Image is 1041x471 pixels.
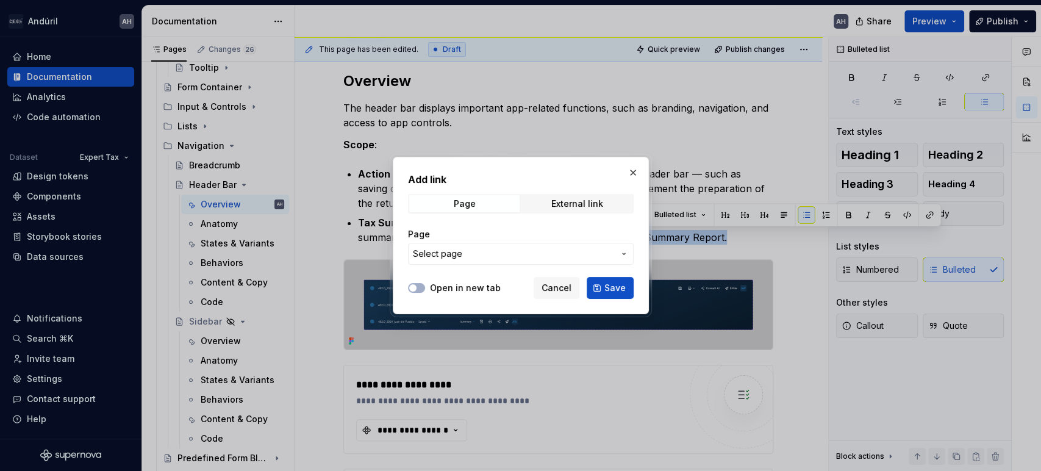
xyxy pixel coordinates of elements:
[551,199,603,209] div: External link
[408,172,634,187] h2: Add link
[453,199,475,209] div: Page
[413,248,462,260] span: Select page
[542,282,571,294] span: Cancel
[534,277,579,299] button: Cancel
[604,282,626,294] span: Save
[587,277,634,299] button: Save
[430,282,501,294] label: Open in new tab
[408,228,430,240] label: Page
[408,243,634,265] button: Select page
